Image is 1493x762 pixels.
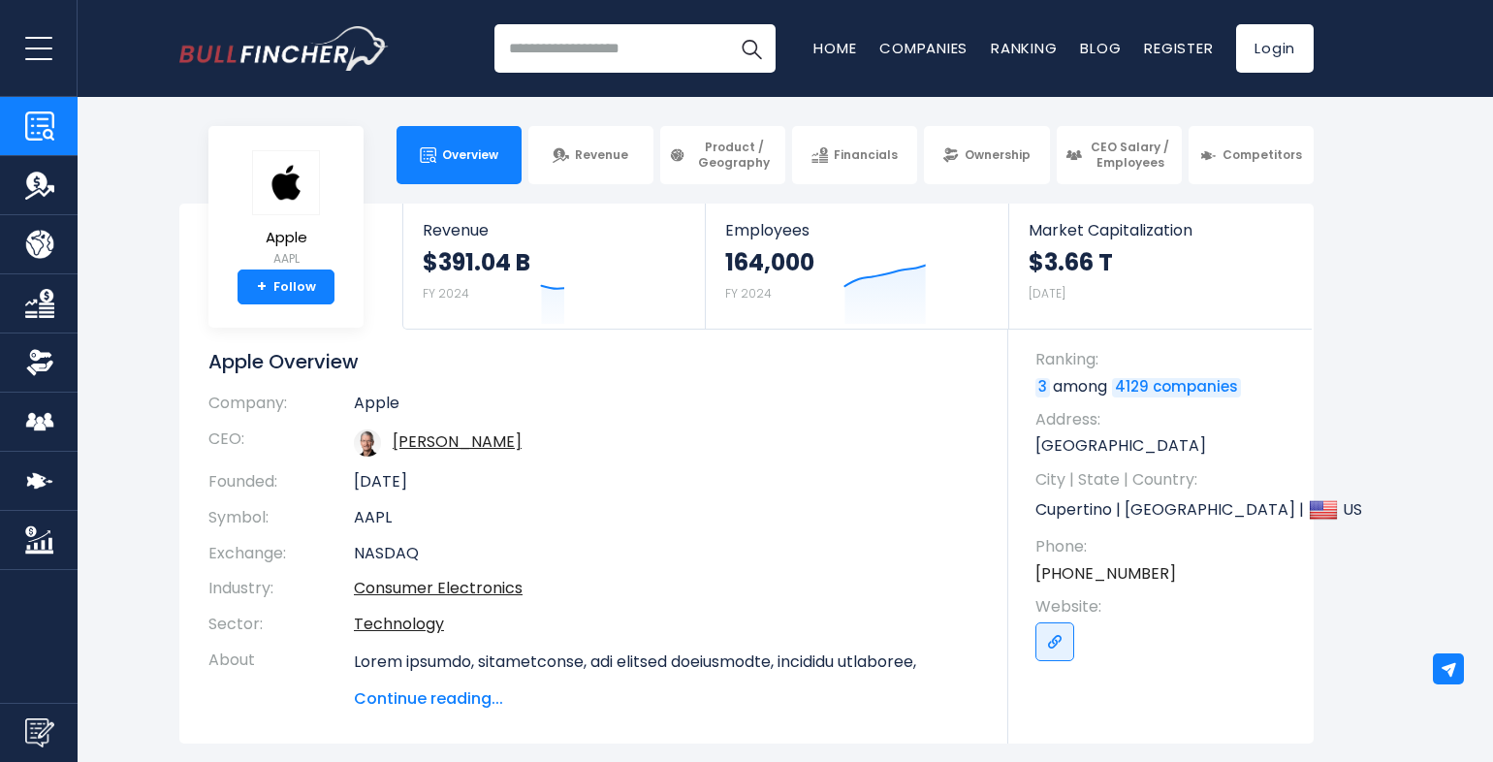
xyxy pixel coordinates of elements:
[1029,247,1113,277] strong: $3.66 T
[1009,204,1312,329] a: Market Capitalization $3.66 T [DATE]
[354,500,979,536] td: AAPL
[251,149,321,270] a: Apple AAPL
[423,247,530,277] strong: $391.04 B
[706,204,1007,329] a: Employees 164,000 FY 2024
[1035,376,1294,397] p: among
[1035,435,1294,457] p: [GEOGRAPHIC_DATA]
[403,204,705,329] a: Revenue $391.04 B FY 2024
[991,38,1057,58] a: Ranking
[208,422,354,464] th: CEO:
[423,221,685,239] span: Revenue
[257,278,267,296] strong: +
[354,577,523,599] a: Consumer Electronics
[354,429,381,457] img: tim-cook.jpg
[1035,469,1294,491] span: City | State | Country:
[208,464,354,500] th: Founded:
[354,394,979,422] td: Apple
[1236,24,1314,73] a: Login
[238,270,334,304] a: +Follow
[208,536,354,572] th: Exchange:
[1035,536,1294,557] span: Phone:
[423,285,469,302] small: FY 2024
[208,571,354,607] th: Industry:
[208,394,354,422] th: Company:
[1112,378,1241,397] a: 4129 companies
[1144,38,1213,58] a: Register
[354,687,979,711] span: Continue reading...
[25,348,54,377] img: Ownership
[393,430,522,453] a: ceo
[834,147,898,163] span: Financials
[725,221,988,239] span: Employees
[725,285,772,302] small: FY 2024
[1035,349,1294,370] span: Ranking:
[1223,147,1302,163] span: Competitors
[1029,285,1065,302] small: [DATE]
[179,26,389,71] img: Bullfincher logo
[354,536,979,572] td: NASDAQ
[1080,38,1121,58] a: Blog
[208,500,354,536] th: Symbol:
[252,230,320,246] span: Apple
[691,140,777,170] span: Product / Geography
[1035,622,1074,661] a: Go to link
[1088,140,1173,170] span: CEO Salary / Employees
[208,607,354,643] th: Sector:
[208,349,979,374] h1: Apple Overview
[1029,221,1292,239] span: Market Capitalization
[727,24,776,73] button: Search
[813,38,856,58] a: Home
[575,147,628,163] span: Revenue
[179,26,388,71] a: Go to homepage
[1057,126,1182,184] a: CEO Salary / Employees
[442,147,498,163] span: Overview
[1035,409,1294,430] span: Address:
[924,126,1049,184] a: Ownership
[397,126,522,184] a: Overview
[1035,495,1294,524] p: Cupertino | [GEOGRAPHIC_DATA] | US
[354,613,444,635] a: Technology
[1035,596,1294,618] span: Website:
[528,126,653,184] a: Revenue
[252,250,320,268] small: AAPL
[1035,378,1050,397] a: 3
[1189,126,1314,184] a: Competitors
[725,247,814,277] strong: 164,000
[660,126,785,184] a: Product / Geography
[1035,563,1176,585] a: [PHONE_NUMBER]
[354,464,979,500] td: [DATE]
[879,38,968,58] a: Companies
[965,147,1031,163] span: Ownership
[208,643,354,711] th: About
[792,126,917,184] a: Financials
